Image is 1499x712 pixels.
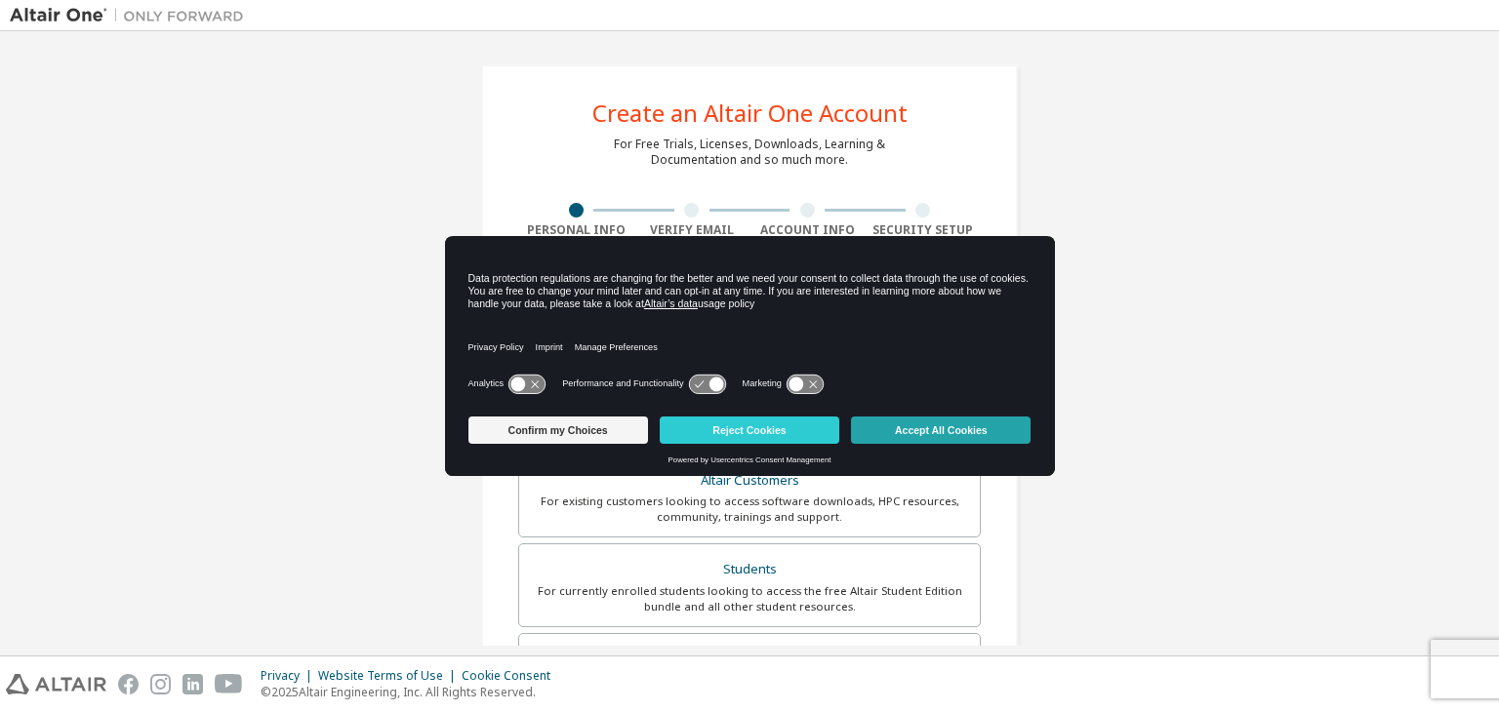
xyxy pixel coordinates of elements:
[531,467,968,494] div: Altair Customers
[118,674,139,694] img: facebook.svg
[592,101,908,125] div: Create an Altair One Account
[531,583,968,614] div: For currently enrolled students looking to access the free Altair Student Edition bundle and all ...
[215,674,243,694] img: youtube.svg
[518,222,634,238] div: Personal Info
[261,668,318,684] div: Privacy
[531,556,968,583] div: Students
[634,222,750,238] div: Verify Email
[531,494,968,525] div: For existing customers looking to access software downloads, HPC resources, community, trainings ...
[6,674,106,694] img: altair_logo.svg
[462,668,562,684] div: Cookie Consent
[182,674,203,694] img: linkedin.svg
[749,222,866,238] div: Account Info
[150,674,171,694] img: instagram.svg
[866,222,982,238] div: Security Setup
[614,137,885,168] div: For Free Trials, Licenses, Downloads, Learning & Documentation and so much more.
[10,6,254,25] img: Altair One
[318,668,462,684] div: Website Terms of Use
[261,684,562,700] p: © 2025 Altair Engineering, Inc. All Rights Reserved.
